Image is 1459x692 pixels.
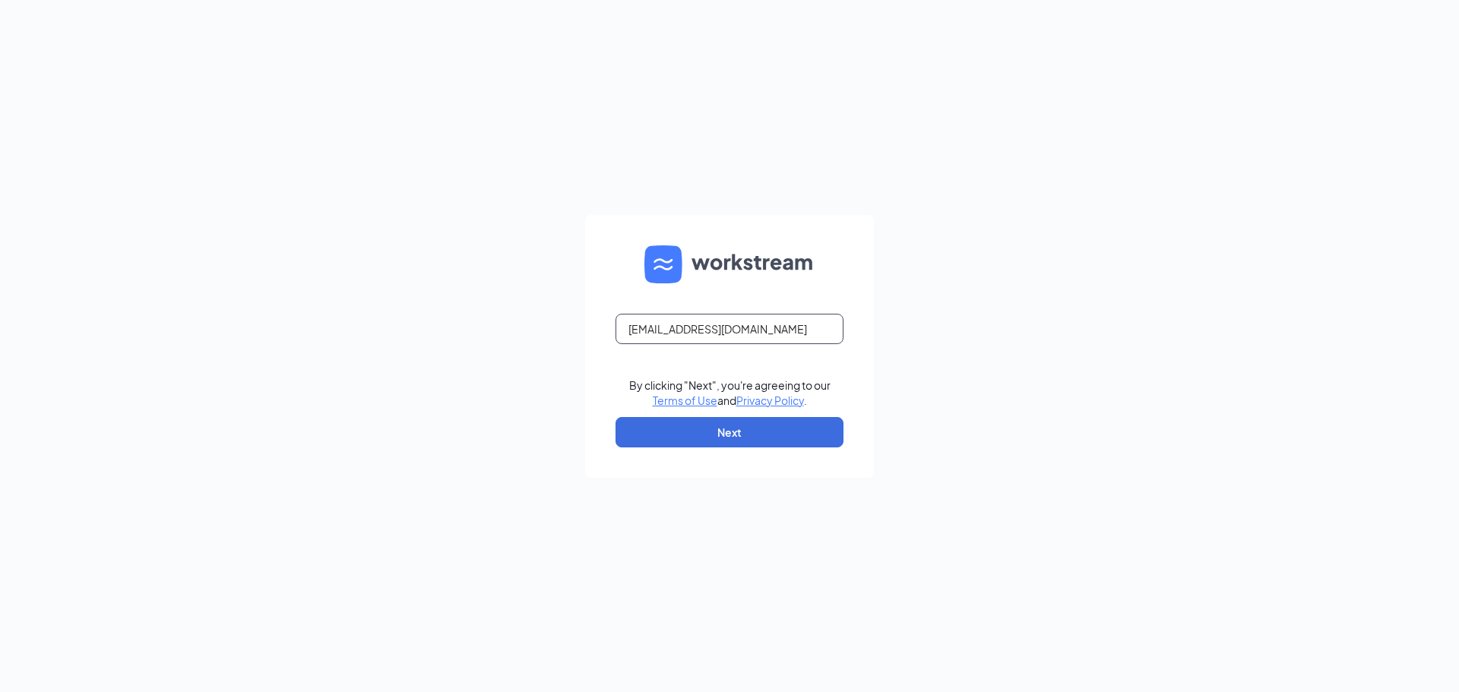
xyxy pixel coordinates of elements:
img: WS logo and Workstream text [644,245,815,283]
a: Privacy Policy [736,393,804,407]
button: Next [616,417,843,447]
input: Email [616,314,843,344]
div: By clicking "Next", you're agreeing to our and . [629,378,831,408]
a: Terms of Use [653,393,717,407]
